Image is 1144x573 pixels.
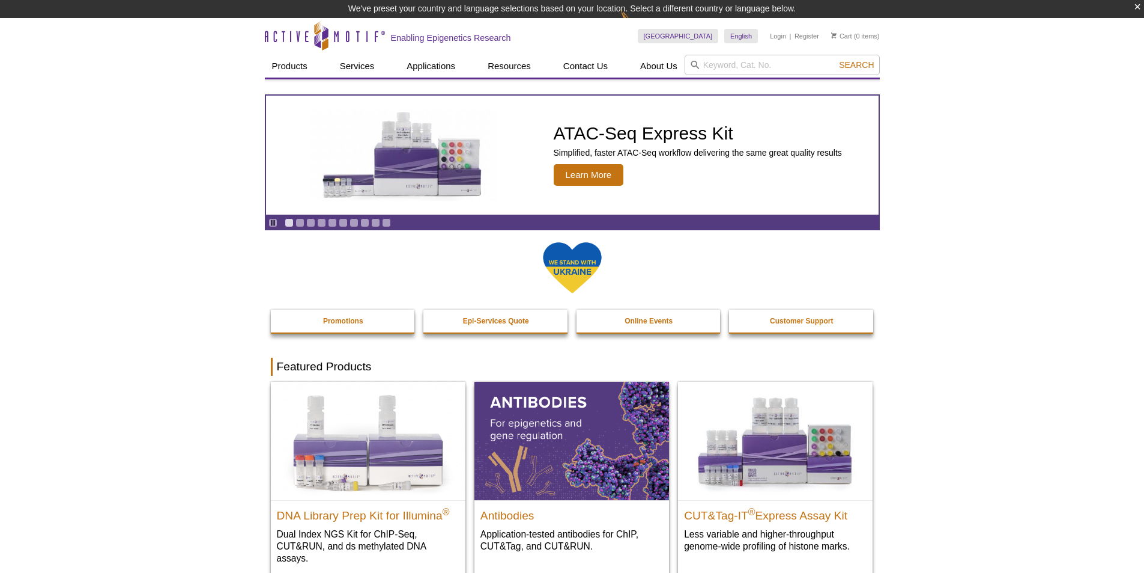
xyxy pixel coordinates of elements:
[306,218,315,227] a: Go to slide 3
[770,317,833,325] strong: Customer Support
[554,164,624,186] span: Learn More
[474,382,669,500] img: All Antibodies
[265,55,315,78] a: Products
[391,32,511,43] h2: Enabling Epigenetics Research
[729,310,874,332] a: Customer Support
[480,55,538,78] a: Resources
[480,504,663,522] h2: Antibodies
[285,218,294,227] a: Go to slide 1
[371,218,380,227] a: Go to slide 9
[382,218,391,227] a: Go to slide 10
[770,32,786,40] a: Login
[794,32,819,40] a: Register
[339,218,348,227] a: Go to slide 6
[350,218,359,227] a: Go to slide 7
[268,218,277,227] a: Toggle autoplay
[480,528,663,553] p: Application-tested antibodies for ChIP, CUT&Tag, and CUT&RUN.
[271,382,465,500] img: DNA Library Prep Kit for Illumina
[542,241,602,295] img: We Stand With Ukraine
[554,124,842,142] h2: ATAC-Seq Express Kit
[839,60,874,70] span: Search
[277,528,459,565] p: Dual Index NGS Kit for ChIP-Seq, CUT&RUN, and ds methylated DNA assays.
[554,147,842,158] p: Simplified, faster ATAC-Seq workflow delivering the same great quality results
[423,310,569,332] a: Epi-Services Quote
[638,29,719,43] a: [GEOGRAPHIC_DATA]
[360,218,369,227] a: Go to slide 8
[399,55,462,78] a: Applications
[620,9,652,37] img: Change Here
[831,32,852,40] a: Cart
[684,528,867,553] p: Less variable and higher-throughput genome-wide profiling of histone marks​.
[271,358,874,376] h2: Featured Products
[831,32,837,38] img: Your Cart
[474,382,669,564] a: All Antibodies Antibodies Application-tested antibodies for ChIP, CUT&Tag, and CUT&RUN.
[577,310,722,332] a: Online Events
[266,96,879,215] a: ATAC-Seq Express Kit ATAC-Seq Express Kit Simplified, faster ATAC-Seq workflow delivering the sam...
[831,29,880,43] li: (0 items)
[333,55,382,78] a: Services
[556,55,615,78] a: Contact Us
[304,109,503,201] img: ATAC-Seq Express Kit
[277,504,459,522] h2: DNA Library Prep Kit for Illumina
[835,60,877,70] button: Search
[328,218,337,227] a: Go to slide 5
[684,504,867,522] h2: CUT&Tag-IT Express Assay Kit
[323,317,363,325] strong: Promotions
[724,29,758,43] a: English
[633,55,685,78] a: About Us
[317,218,326,227] a: Go to slide 4
[678,382,873,564] a: CUT&Tag-IT® Express Assay Kit CUT&Tag-IT®Express Assay Kit Less variable and higher-throughput ge...
[790,29,791,43] li: |
[266,96,879,215] article: ATAC-Seq Express Kit
[463,317,529,325] strong: Epi-Services Quote
[678,382,873,500] img: CUT&Tag-IT® Express Assay Kit
[625,317,673,325] strong: Online Events
[685,55,880,75] input: Keyword, Cat. No.
[271,310,416,332] a: Promotions
[443,506,450,516] sup: ®
[748,506,755,516] sup: ®
[295,218,304,227] a: Go to slide 2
